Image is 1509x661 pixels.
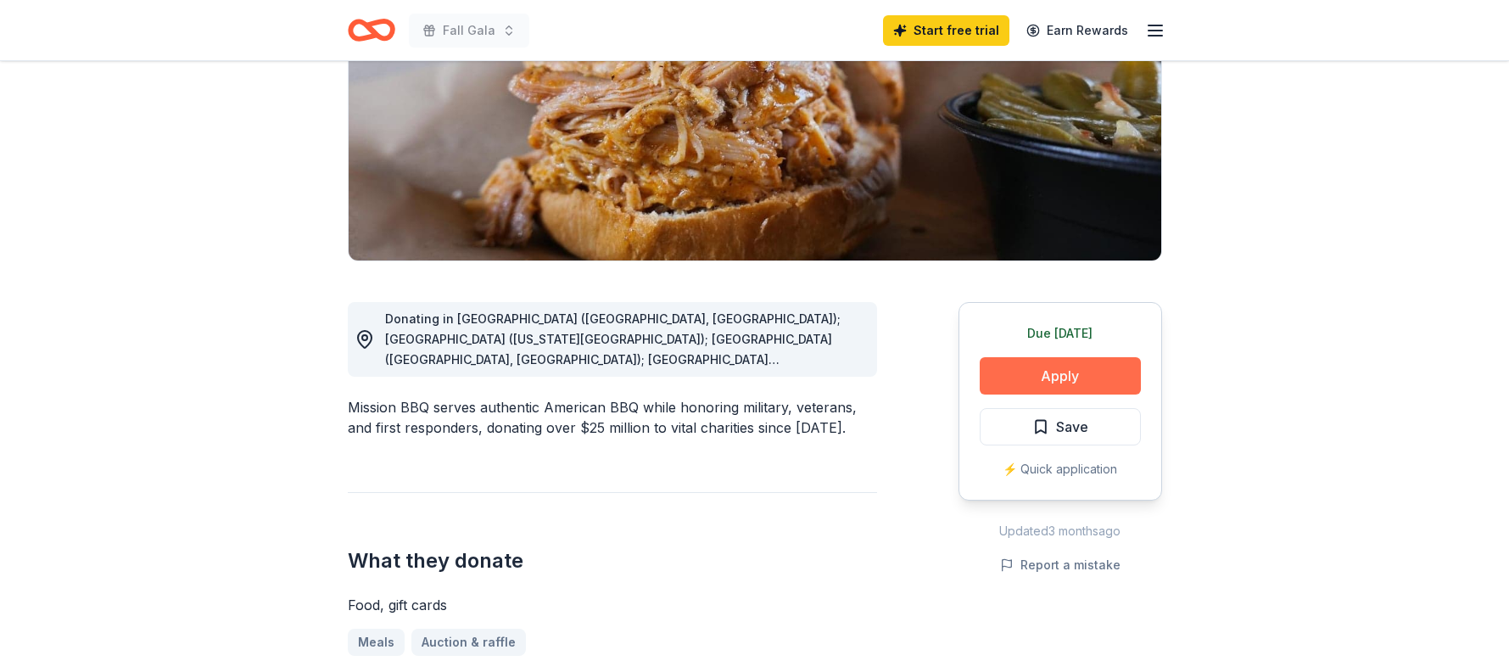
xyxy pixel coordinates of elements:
[348,397,877,438] div: Mission BBQ serves authentic American BBQ while honoring military, veterans, and first responders...
[980,459,1141,479] div: ⚡️ Quick application
[883,15,1009,46] a: Start free trial
[1000,555,1121,575] button: Report a mistake
[1016,15,1138,46] a: Earn Rewards
[980,323,1141,344] div: Due [DATE]
[980,408,1141,445] button: Save
[348,547,877,574] h2: What they donate
[348,595,877,615] div: Food, gift cards
[443,20,495,41] span: Fall Gala
[411,629,526,656] a: Auction & raffle
[348,10,395,50] a: Home
[980,357,1141,395] button: Apply
[1056,416,1088,438] span: Save
[958,521,1162,541] div: Updated 3 months ago
[348,629,405,656] a: Meals
[409,14,529,48] button: Fall Gala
